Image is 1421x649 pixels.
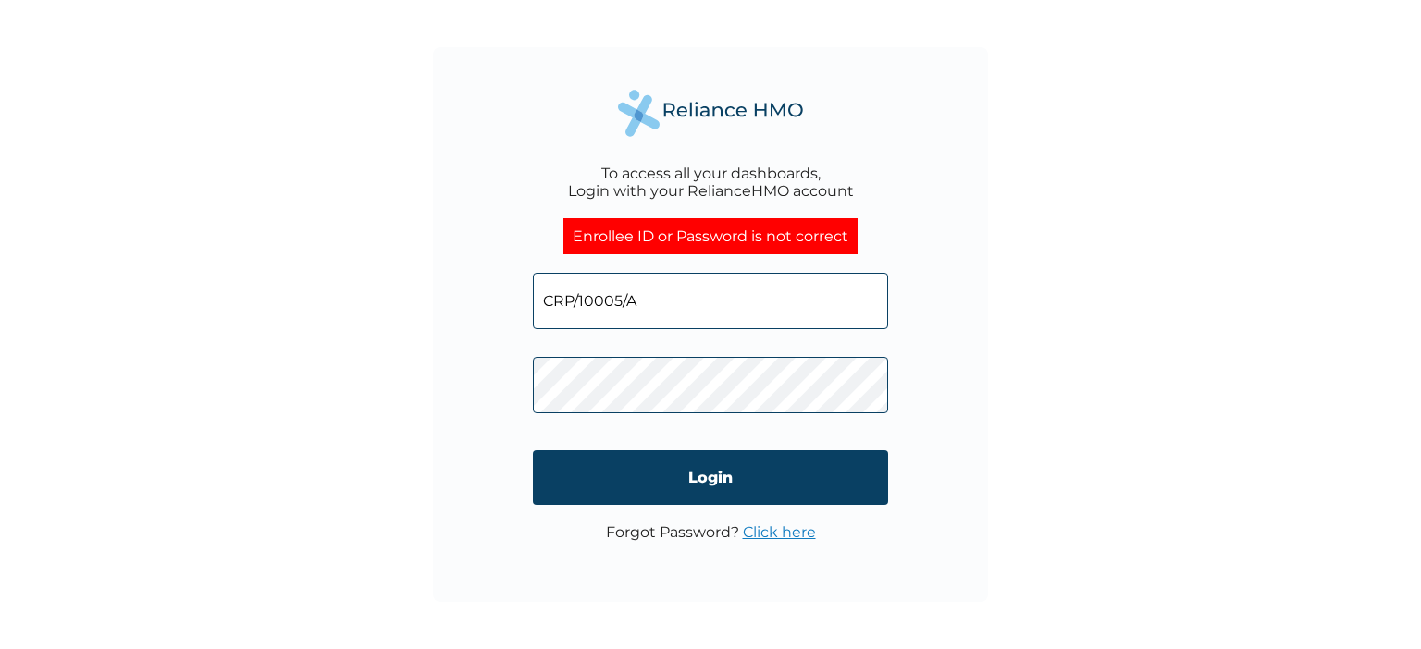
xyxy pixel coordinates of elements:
input: Email address or HMO ID [533,273,888,329]
input: Login [533,450,888,505]
a: Click here [743,523,816,541]
div: To access all your dashboards, Login with your RelianceHMO account [568,165,854,200]
div: Enrollee ID or Password is not correct [563,218,858,254]
img: Reliance Health's Logo [618,90,803,137]
p: Forgot Password? [606,523,816,541]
